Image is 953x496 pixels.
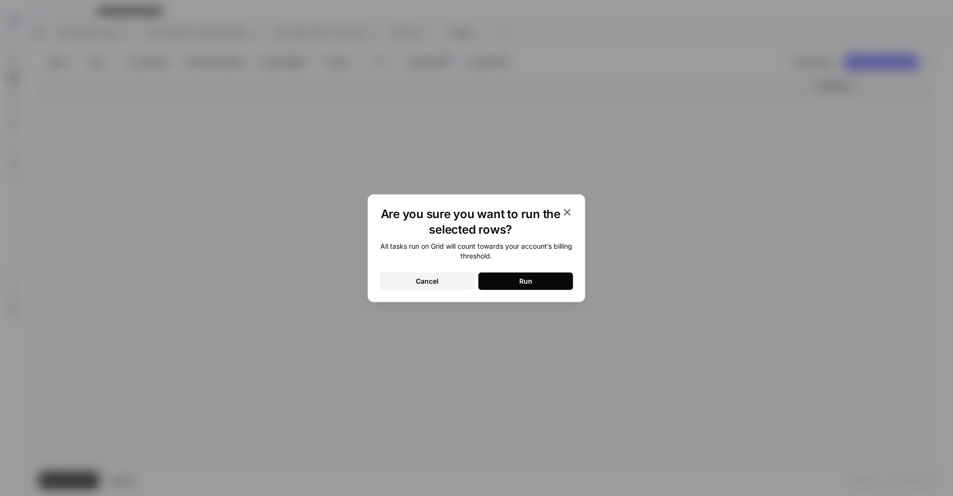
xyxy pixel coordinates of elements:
[519,276,532,286] div: Run
[416,276,439,286] div: Cancel
[380,273,475,290] button: Cancel
[380,206,562,238] h1: Are you sure you want to run the selected rows?
[478,273,573,290] button: Run
[380,241,573,261] div: All tasks run on Grid will count towards your account’s billing threshold.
